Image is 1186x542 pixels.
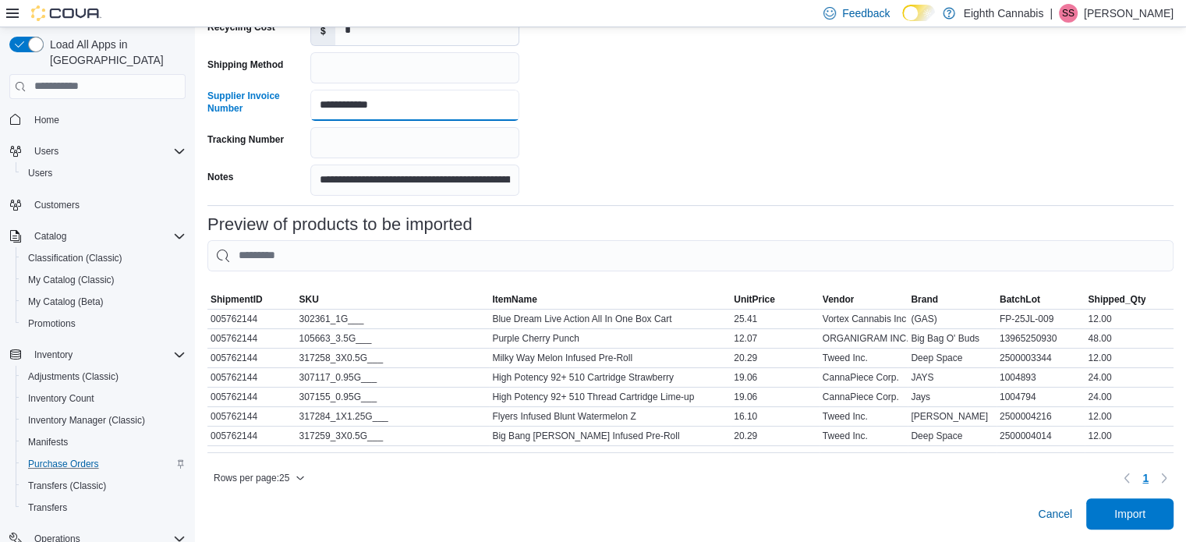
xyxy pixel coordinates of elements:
div: 302361_1G___ [296,310,490,328]
button: Users [28,142,65,161]
a: Promotions [22,314,82,333]
button: My Catalog (Classic) [16,269,192,291]
span: BatchLot [1000,293,1040,306]
div: 24.00 [1085,368,1174,387]
div: 2500004216 [997,407,1085,426]
button: Classification (Classic) [16,247,192,269]
button: BatchLot [997,290,1085,309]
div: 005762144 [207,388,296,406]
span: Adjustments (Classic) [22,367,186,386]
label: Supplier Invoice Number [207,90,304,115]
button: SKU [296,290,490,309]
div: (GAS) [908,310,997,328]
div: High Potency 92+ 510 Cartridge Strawberry [489,368,731,387]
div: Deep Space [908,349,997,367]
span: 1 [1142,470,1149,486]
button: Users [16,162,192,184]
div: 20.29 [731,349,820,367]
h3: Preview of products to be imported [207,215,473,234]
span: Brand [911,293,938,306]
a: Classification (Classic) [22,249,129,267]
span: Home [28,110,186,129]
div: 12.00 [1085,310,1174,328]
span: Inventory [28,345,186,364]
div: Flyers Infused Blunt Watermelon Z [489,407,731,426]
button: Transfers (Classic) [16,475,192,497]
div: 12.07 [731,329,820,348]
span: Purchase Orders [28,458,99,470]
span: Customers [34,199,80,211]
span: Users [34,145,58,158]
button: Customers [3,193,192,216]
span: Inventory Count [22,389,186,408]
span: Vendor [823,293,855,306]
button: Inventory Count [16,388,192,409]
div: 005762144 [207,329,296,348]
button: Brand [908,290,997,309]
a: Inventory Count [22,389,101,408]
button: Page 1 of 1 [1136,466,1155,491]
span: Shipped_Qty [1088,293,1145,306]
a: Customers [28,196,86,214]
div: Jays [908,388,997,406]
button: Vendor [820,290,908,309]
a: Inventory Manager (Classic) [22,411,151,430]
span: Promotions [22,314,186,333]
div: JAYS [908,368,997,387]
span: Manifests [28,436,68,448]
div: 317284_1X1.25G___ [296,407,490,426]
span: Inventory Manager (Classic) [28,414,145,427]
span: Catalog [34,230,66,243]
span: Inventory Count [28,392,94,405]
div: CannaPiece Corp. [820,388,908,406]
label: Tracking Number [207,133,284,146]
label: Shipping Method [207,58,283,71]
span: Import [1114,506,1145,522]
div: Purple Cherry Punch [489,329,731,348]
div: 2500003344 [997,349,1085,367]
button: Purchase Orders [16,453,192,475]
div: 307117_0.95G___ [296,368,490,387]
div: 16.10 [731,407,820,426]
label: Notes [207,171,233,183]
button: ShipmentID [207,290,296,309]
div: 20.29 [731,427,820,445]
span: Rows per page : 25 [214,472,289,484]
div: 48.00 [1085,329,1174,348]
a: Manifests [22,433,74,452]
button: Manifests [16,431,192,453]
div: [PERSON_NAME] [908,407,997,426]
a: Users [22,164,58,182]
div: CannaPiece Corp. [820,368,908,387]
div: Vortex Cannabis Inc [820,310,908,328]
div: Big Bang [PERSON_NAME] Infused Pre-Roll [489,427,731,445]
div: 13965250930 [997,329,1085,348]
div: Tweed Inc. [820,427,908,445]
span: Promotions [28,317,76,330]
a: My Catalog (Classic) [22,271,121,289]
p: [PERSON_NAME] [1084,4,1174,23]
span: Classification (Classic) [28,252,122,264]
span: Transfers (Classic) [28,480,106,492]
input: This is a search bar. As you type, the results lower in the page will automatically filter. [207,240,1174,271]
button: Home [3,108,192,131]
button: Cancel [1032,498,1078,530]
span: Inventory Manager (Classic) [22,411,186,430]
div: 12.00 [1085,407,1174,426]
nav: Pagination for table: MemoryTable from EuiInMemoryTable [1117,466,1174,491]
button: Adjustments (Classic) [16,366,192,388]
div: 25.41 [731,310,820,328]
ul: Pagination for table: MemoryTable from EuiInMemoryTable [1136,466,1155,491]
span: Cancel [1038,506,1072,522]
div: 005762144 [207,349,296,367]
span: Feedback [842,5,890,21]
div: 12.00 [1085,427,1174,445]
p: | [1050,4,1053,23]
div: Tweed Inc. [820,407,908,426]
div: 2500004014 [997,427,1085,445]
span: ShipmentID [211,293,263,306]
span: Inventory [34,349,73,361]
span: Manifests [22,433,186,452]
img: Cova [31,5,101,21]
div: Shari Smiley [1059,4,1078,23]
